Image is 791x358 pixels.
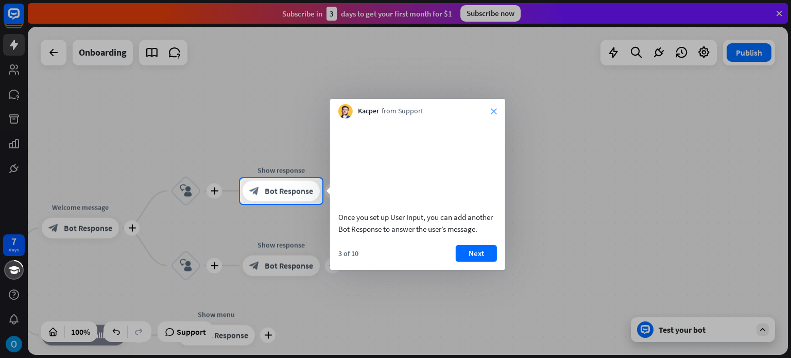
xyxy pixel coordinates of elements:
[491,108,497,114] i: close
[456,245,497,262] button: Next
[249,186,260,196] i: block_bot_response
[265,186,313,196] span: Bot Response
[382,106,423,116] span: from Support
[338,211,497,235] div: Once you set up User Input, you can add another Bot Response to answer the user’s message.
[358,106,379,116] span: Kacper
[8,4,39,35] button: Open LiveChat chat widget
[338,249,358,258] div: 3 of 10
